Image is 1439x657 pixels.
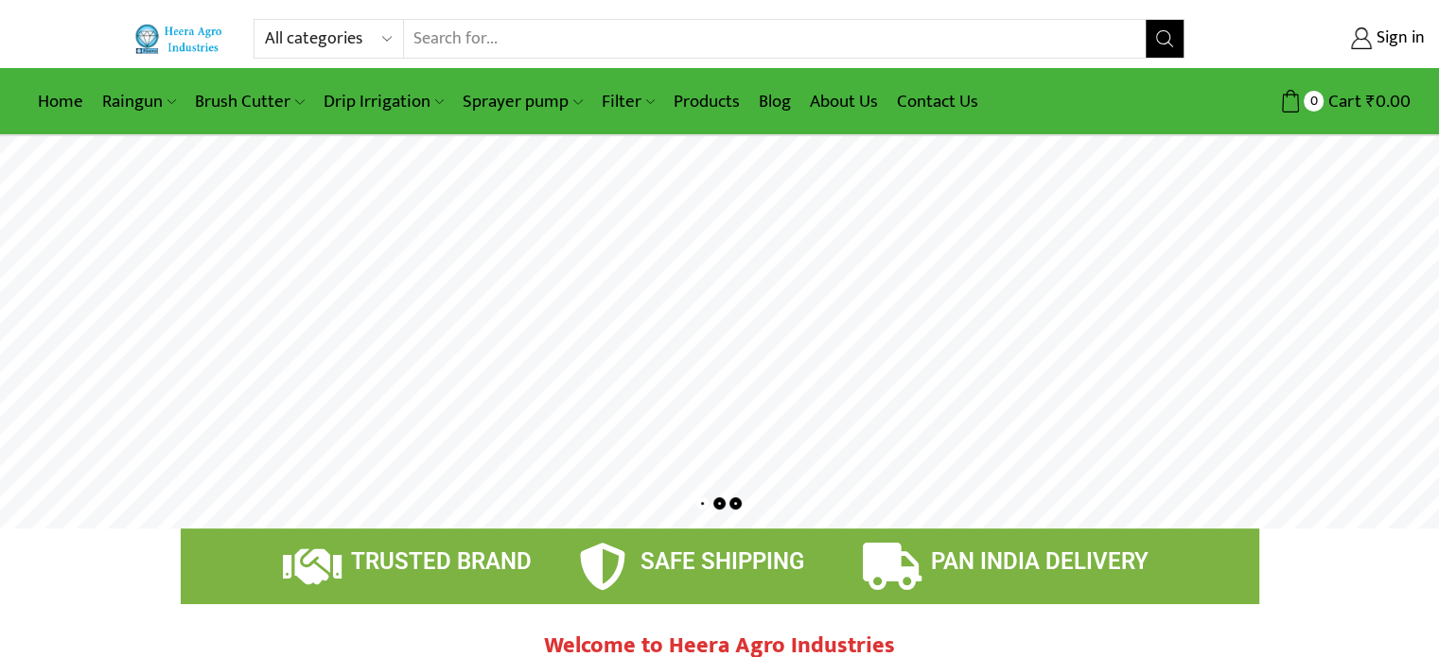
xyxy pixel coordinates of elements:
[1366,87,1411,116] bdi: 0.00
[314,79,453,124] a: Drip Irrigation
[1372,26,1425,51] span: Sign in
[93,79,185,124] a: Raingun
[404,20,1147,58] input: Search for...
[351,548,532,575] span: TRUSTED BRAND
[453,79,591,124] a: Sprayer pump
[592,79,664,124] a: Filter
[664,79,749,124] a: Products
[749,79,800,124] a: Blog
[185,79,313,124] a: Brush Cutter
[1304,91,1324,111] span: 0
[1324,89,1361,114] span: Cart
[1203,84,1411,119] a: 0 Cart ₹0.00
[641,548,804,575] span: SAFE SHIPPING
[887,79,988,124] a: Contact Us
[1366,87,1376,116] span: ₹
[1213,22,1425,56] a: Sign in
[1146,20,1184,58] button: Search button
[28,79,93,124] a: Home
[800,79,887,124] a: About Us
[931,548,1149,575] span: PAN INDIA DELIVERY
